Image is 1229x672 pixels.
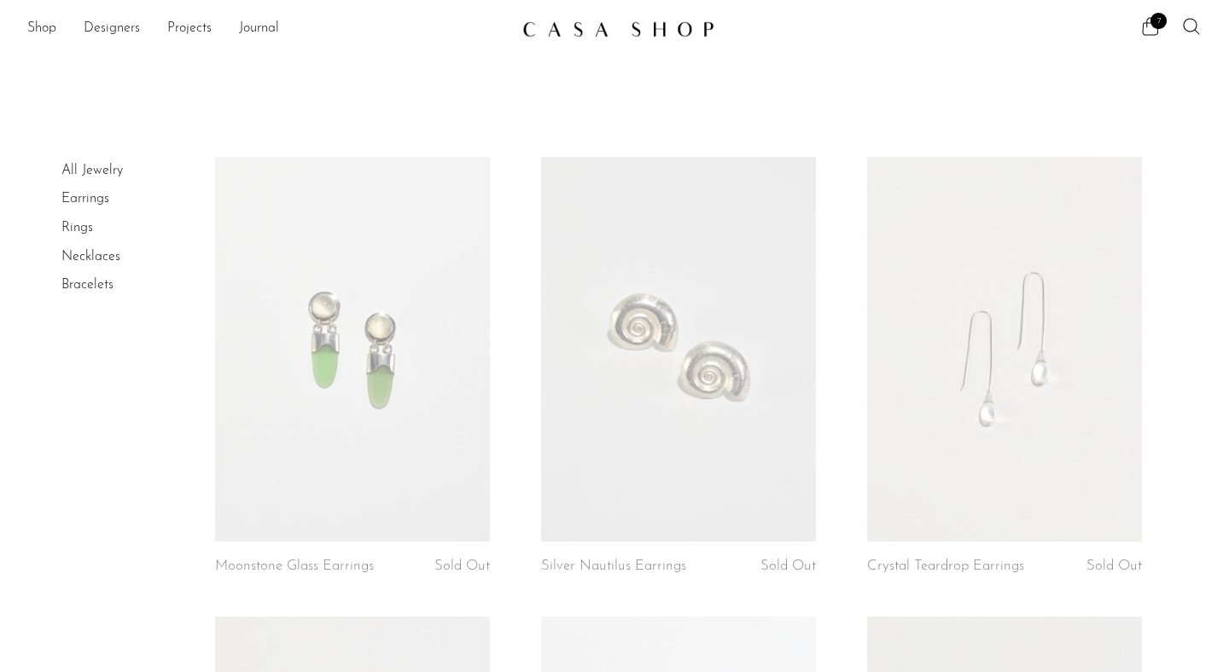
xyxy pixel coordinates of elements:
a: Moonstone Glass Earrings [215,559,374,574]
a: Rings [61,221,93,235]
a: Earrings [61,192,109,206]
a: Silver Nautilus Earrings [541,559,686,574]
a: All Jewelry [61,164,123,177]
a: Designers [84,18,140,40]
span: Sold Out [1086,559,1142,573]
a: Journal [239,18,279,40]
nav: Desktop navigation [27,14,509,43]
a: Necklaces [61,250,120,264]
ul: NEW HEADER MENU [27,14,509,43]
span: Sold Out [760,559,816,573]
span: 7 [1150,13,1167,29]
span: Sold Out [434,559,490,573]
a: Bracelets [61,278,114,292]
a: Shop [27,18,56,40]
a: Projects [167,18,212,40]
a: Crystal Teardrop Earrings [867,559,1024,574]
